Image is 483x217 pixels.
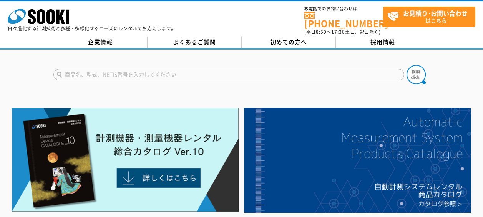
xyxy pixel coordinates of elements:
[387,7,475,26] span: はこちら
[148,37,242,48] a: よくあるご質問
[304,12,383,28] a: [PHONE_NUMBER]
[270,38,307,46] span: 初めての方へ
[242,37,336,48] a: 初めての方へ
[304,28,380,35] span: (平日 ～ 土日、祝日除く)
[244,108,471,213] img: 自動計測システムカタログ
[336,37,430,48] a: 採用情報
[403,8,468,18] strong: お見積り･お問い合わせ
[8,26,176,31] p: 日々進化する計測技術と多種・多様化するニーズにレンタルでお応えします。
[383,7,475,27] a: お見積り･お問い合わせはこちら
[53,37,148,48] a: 企業情報
[331,28,345,35] span: 17:30
[407,65,426,84] img: btn_search.png
[12,108,239,212] img: Catalog Ver10
[304,7,383,11] span: お電話でのお問い合わせは
[53,69,404,80] input: 商品名、型式、NETIS番号を入力してください
[316,28,327,35] span: 8:50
